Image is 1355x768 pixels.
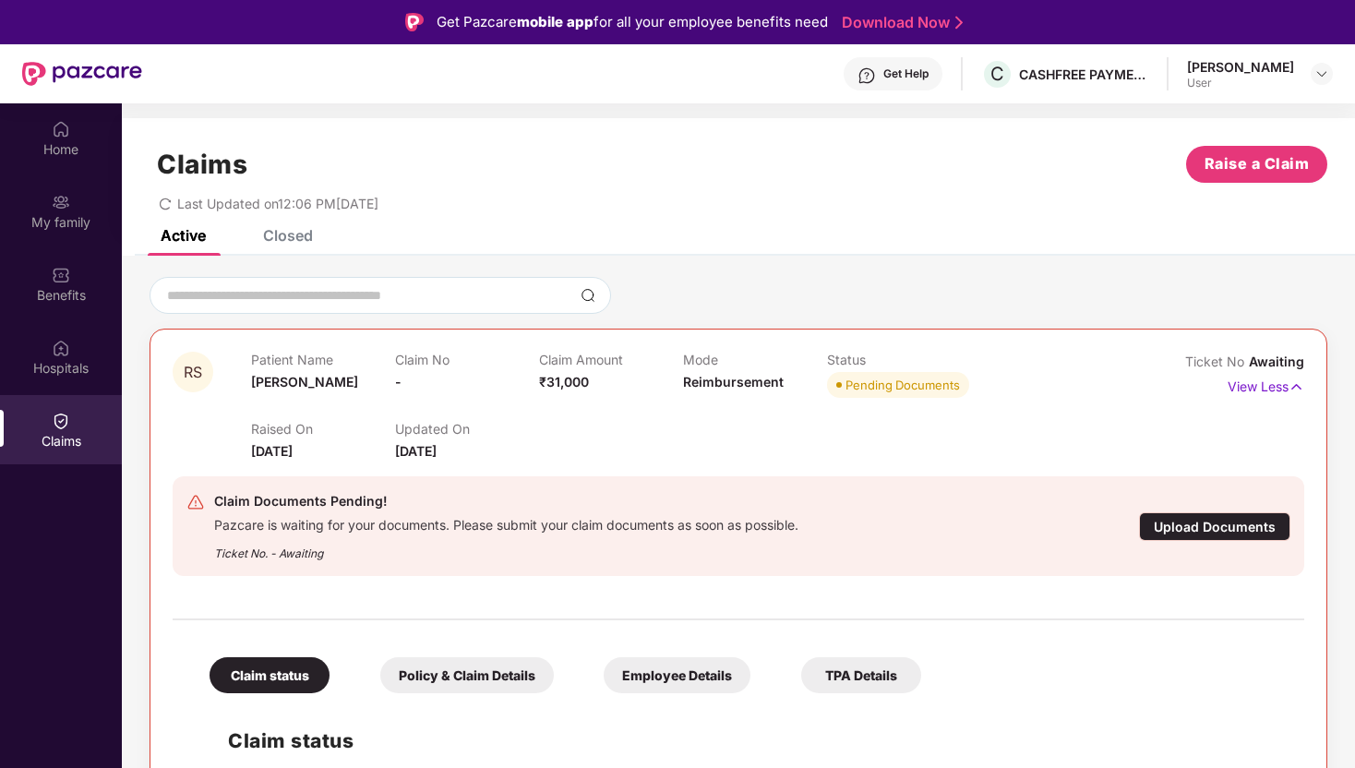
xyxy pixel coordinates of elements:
div: User [1187,76,1294,90]
span: RS [184,365,202,380]
a: Download Now [842,13,957,32]
p: Mode [683,352,827,367]
img: svg+xml;base64,PHN2ZyBpZD0iRHJvcGRvd24tMzJ4MzIiIHhtbG5zPSJodHRwOi8vd3d3LnczLm9yZy8yMDAwL3N2ZyIgd2... [1314,66,1329,81]
span: [DATE] [251,443,293,459]
span: [PERSON_NAME] [251,374,358,390]
span: Awaiting [1249,354,1304,369]
div: Get Help [883,66,929,81]
button: Raise a Claim [1186,146,1327,183]
span: redo [159,196,172,211]
img: svg+xml;base64,PHN2ZyBpZD0iQmVuZWZpdHMiIHhtbG5zPSJodHRwOi8vd3d3LnczLm9yZy8yMDAwL3N2ZyIgd2lkdGg9Ij... [52,266,70,284]
span: Raise a Claim [1205,152,1310,175]
div: Ticket No. - Awaiting [214,534,798,562]
img: svg+xml;base64,PHN2ZyB3aWR0aD0iMjAiIGhlaWdodD0iMjAiIHZpZXdCb3g9IjAgMCAyMCAyMCIgZmlsbD0ibm9uZSIgeG... [52,193,70,211]
div: Claim status [210,657,330,693]
img: svg+xml;base64,PHN2ZyB4bWxucz0iaHR0cDovL3d3dy53My5vcmcvMjAwMC9zdmciIHdpZHRoPSIyNCIgaGVpZ2h0PSIyNC... [186,493,205,511]
span: Last Updated on 12:06 PM[DATE] [177,196,378,211]
img: svg+xml;base64,PHN2ZyB4bWxucz0iaHR0cDovL3d3dy53My5vcmcvMjAwMC9zdmciIHdpZHRoPSIxNyIgaGVpZ2h0PSIxNy... [1289,377,1304,397]
span: Reimbursement [683,374,784,390]
h1: Claims [157,149,247,180]
p: Claim No [395,352,539,367]
div: Claim Documents Pending! [214,490,798,512]
img: svg+xml;base64,PHN2ZyBpZD0iSGVscC0zMngzMiIgeG1sbnM9Imh0dHA6Ly93d3cudzMub3JnLzIwMDAvc3ZnIiB3aWR0aD... [857,66,876,85]
div: TPA Details [801,657,921,693]
img: Logo [405,13,424,31]
div: [PERSON_NAME] [1187,58,1294,76]
div: Active [161,226,206,245]
div: CASHFREE PAYMENTS INDIA PVT. LTD. [1019,66,1148,83]
span: C [990,63,1004,85]
img: svg+xml;base64,PHN2ZyBpZD0iSG9tZSIgeG1sbnM9Imh0dHA6Ly93d3cudzMub3JnLzIwMDAvc3ZnIiB3aWR0aD0iMjAiIG... [52,120,70,138]
img: svg+xml;base64,PHN2ZyBpZD0iQ2xhaW0iIHhtbG5zPSJodHRwOi8vd3d3LnczLm9yZy8yMDAwL3N2ZyIgd2lkdGg9IjIwIi... [52,412,70,430]
div: Pazcare is waiting for your documents. Please submit your claim documents as soon as possible. [214,512,798,534]
h2: Claim status [228,726,1286,756]
span: Ticket No [1185,354,1249,369]
img: svg+xml;base64,PHN2ZyBpZD0iSG9zcGl0YWxzIiB4bWxucz0iaHR0cDovL3d3dy53My5vcmcvMjAwMC9zdmciIHdpZHRoPS... [52,339,70,357]
div: Pending Documents [845,376,960,394]
div: Upload Documents [1139,512,1290,541]
div: Employee Details [604,657,750,693]
span: ₹31,000 [539,374,589,390]
p: Status [827,352,971,367]
div: Policy & Claim Details [380,657,554,693]
p: Updated On [395,421,539,437]
p: View Less [1228,372,1304,397]
div: Closed [263,226,313,245]
div: Get Pazcare for all your employee benefits need [437,11,828,33]
p: Raised On [251,421,395,437]
strong: mobile app [517,13,594,30]
img: New Pazcare Logo [22,62,142,86]
p: Claim Amount [539,352,683,367]
p: Patient Name [251,352,395,367]
img: Stroke [955,13,963,32]
span: - [395,374,402,390]
span: [DATE] [395,443,437,459]
img: svg+xml;base64,PHN2ZyBpZD0iU2VhcmNoLTMyeDMyIiB4bWxucz0iaHR0cDovL3d3dy53My5vcmcvMjAwMC9zdmciIHdpZH... [581,288,595,303]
